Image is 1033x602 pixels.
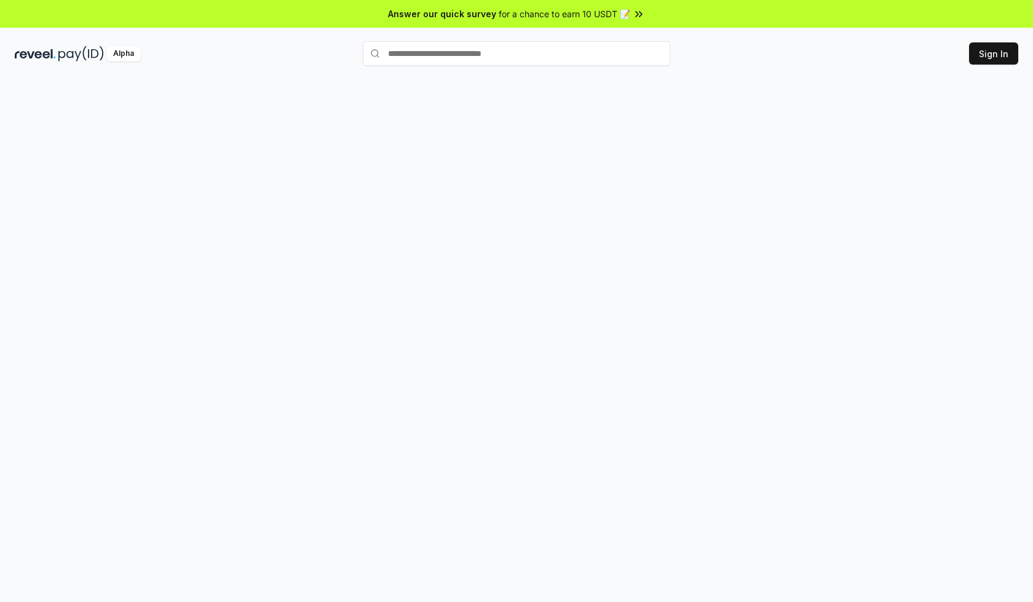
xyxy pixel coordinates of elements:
[499,7,630,20] span: for a chance to earn 10 USDT 📝
[969,42,1018,65] button: Sign In
[388,7,496,20] span: Answer our quick survey
[106,46,141,61] div: Alpha
[58,46,104,61] img: pay_id
[15,46,56,61] img: reveel_dark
